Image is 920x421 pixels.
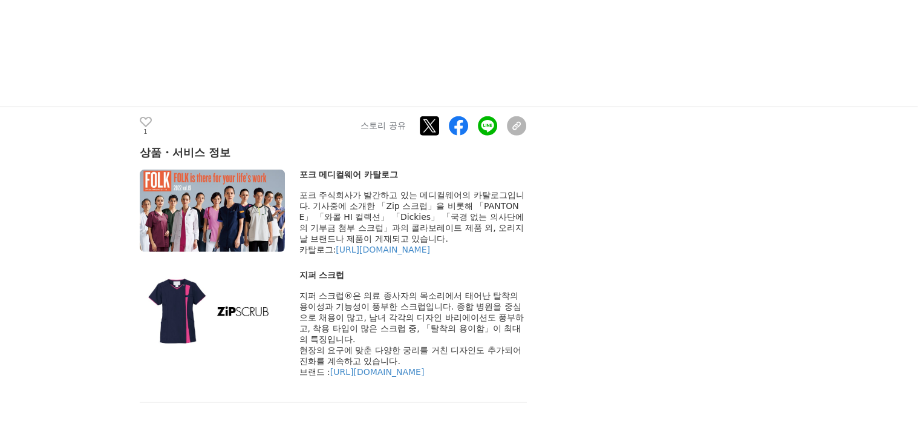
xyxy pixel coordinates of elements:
font: 포크 메디컬웨어 카탈로그 [299,170,399,179]
font: 현장의 요구에 맞춘 다양한 궁리를 거친 디자인도 추가되어 진화를 계속하고 있습니다. [299,345,521,366]
font: 스토리 공유 [360,121,405,130]
font: 지퍼 스크럽 [299,270,345,280]
a: [URL][DOMAIN_NAME] [336,245,430,254]
font: 카탈로그: [299,245,336,254]
img: thumbnail_540b4a80-590b-11ed-87a0-51ae4233f1d0.jpg [140,170,285,252]
font: 상품・서비스 정보 [140,146,230,159]
font: 브랜드 : [299,367,330,377]
a: [URL][DOMAIN_NAME] [330,367,425,377]
font: 포크 주식회사가 발간하고 있는 메디컬웨어의 카탈로그입니다. 기사중에 소개한 「Zip 스크럽」을 비롯해 「PANTONE」 「와콜 HI 컬렉션」 「Dickies」 「국경 없는 의... [299,190,524,244]
font: 지퍼 스크럽®은 의료 종사자의 목소리에서 태어난 탈착의 용이성과 기능성이 풍부한 스크럽입니다. 종합 병원을 중심으로 채용이 많고, 남녀 각각의 디자인 바리에이션도 풍부하고, ... [299,291,524,344]
img: thumbnail_584f32d0-590b-11ed-97a5-59ee04b60384.jpg [140,270,285,353]
font: 1 [143,128,147,135]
